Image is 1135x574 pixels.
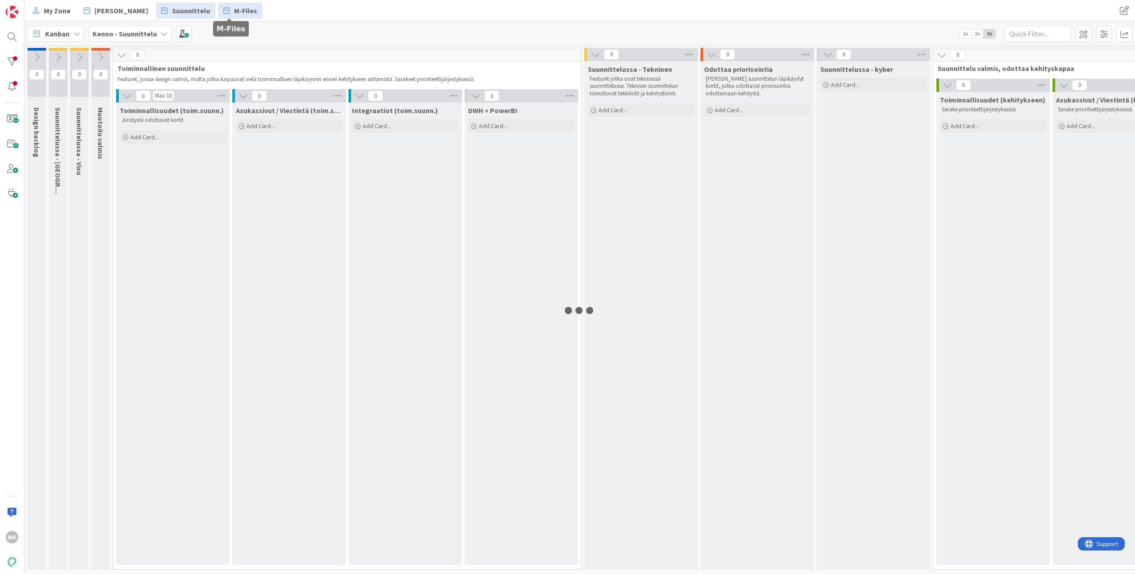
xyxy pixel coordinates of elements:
span: Toiminnallinen suunnittelu [117,64,570,73]
p: Featuret jotka ovat teknisessä suunnittelussa. Teknisen suunnittelun toteuttavat tekkiliidit ja k... [590,75,693,97]
span: 0 [29,69,44,80]
span: 0 [720,49,735,60]
span: 0 [252,90,267,101]
span: My Zone [44,5,70,16]
span: Odottaa priorisointia [704,65,773,74]
div: Max 10 [155,94,172,98]
span: 0 [1072,80,1087,90]
span: Muotoilu valmis [96,107,105,159]
span: 0 [956,80,971,90]
span: Suunnittelussa - Visu [75,107,84,175]
span: 1x [959,29,971,38]
span: [PERSON_NAME] [94,5,148,16]
span: Suunnittelussa - kyber [820,65,893,74]
span: Support [19,1,40,12]
span: 0 [93,69,108,80]
span: 0 [604,49,619,60]
span: 2x [971,29,983,38]
span: 0 [950,50,965,60]
span: Integraatiot (toim.suunn.) [352,106,438,115]
span: Add Card... [599,106,627,114]
b: Kenno - Suunnittelu [93,29,157,38]
p: Sarake prioriteettijärjestyksessä. [942,106,1045,113]
span: Add Card... [1067,122,1095,130]
span: M-Files [234,5,257,16]
span: Asukassivut / Viestintä (toim.suunn.) [236,106,342,115]
p: Jiiristystä odottavat kortit [121,117,224,124]
span: 0 [136,90,151,101]
a: [PERSON_NAME] [78,3,153,19]
a: M-Files [218,3,262,19]
span: Add Card... [831,81,859,89]
span: Add Card... [247,122,275,130]
span: 0 [130,50,145,60]
span: 0 [51,69,66,80]
span: Add Card... [363,122,391,130]
h5: M-Files [217,25,246,33]
span: Toiminnallisuudet (toim.suunn.) [120,106,224,115]
span: 0 [484,90,499,101]
p: [PERSON_NAME] suunnittelun läpikäydyt kortit, jotka odottavat priorisointia odottamaan kehitystä. [706,75,809,97]
span: Toiminnallisuudet (kehitykseen) [940,95,1045,104]
span: Suunnittelu [172,5,210,16]
img: Visit kanbanzone.com [6,6,18,18]
input: Quick Filter... [1005,26,1071,42]
img: avatar [6,556,18,568]
span: 0 [368,90,383,101]
p: Featuret, joissa design valmis, mutta jotka kaipaavat vielä toiminnallisen läpikäynnin ennen kehi... [117,76,577,83]
span: Add Card... [130,133,159,141]
span: 0 [836,49,851,60]
span: 3x [983,29,995,38]
div: MK [6,531,18,543]
span: Design backlog [32,107,41,157]
a: Suunnittelu [156,3,215,19]
a: My Zone [27,3,76,19]
span: Add Card... [951,122,979,130]
span: Add Card... [715,106,743,114]
span: Suunnittelussa - Tekninen [588,65,672,74]
span: DWH + PowerBI [468,106,517,115]
span: Kanban [45,28,70,39]
span: Add Card... [479,122,507,130]
span: Suunnittelussa - Rautalangat [54,107,63,230]
span: 0 [72,69,87,80]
